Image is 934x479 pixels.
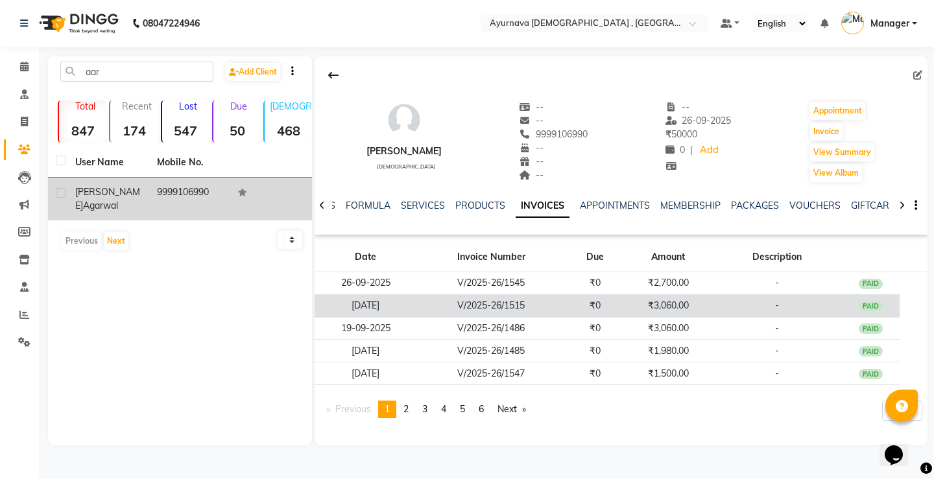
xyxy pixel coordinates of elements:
[162,123,210,139] strong: 547
[346,200,390,211] a: FORMULA
[270,100,312,112] p: [DEMOGRAPHIC_DATA]
[315,272,417,295] td: 26-09-2025
[75,186,140,211] span: [PERSON_NAME]
[315,294,417,317] td: [DATE]
[213,123,261,139] strong: 50
[143,5,200,41] b: 08047224946
[315,242,417,272] th: Date
[460,403,465,415] span: 5
[315,317,417,340] td: 19-09-2025
[115,100,158,112] p: Recent
[401,200,445,211] a: SERVICES
[810,143,874,161] button: View Summary
[519,128,588,140] span: 9999106990
[566,317,625,340] td: ₹0
[265,123,312,139] strong: 468
[377,163,436,170] span: [DEMOGRAPHIC_DATA]
[64,100,106,112] p: Total
[775,345,779,356] span: -
[315,340,417,362] td: [DATE]
[566,294,625,317] td: ₹0
[417,242,566,272] th: Invoice Number
[519,156,544,167] span: --
[810,102,865,120] button: Appointment
[385,100,424,139] img: avatar
[149,148,231,178] th: Mobile No.
[859,301,883,312] div: PAID
[859,346,883,356] div: PAID
[698,141,721,159] a: Add
[566,242,625,272] th: Due
[417,294,566,317] td: V/2025-26/1515
[320,63,347,88] div: Back to Client
[841,12,864,34] img: Manager
[880,427,921,466] iframe: chat widget
[110,123,158,139] strong: 174
[104,232,128,250] button: Next
[859,323,883,334] div: PAID
[60,62,213,82] input: Search by Name/Mobile/Email/Code
[33,5,122,41] img: logo
[625,294,712,317] td: ₹3,060.00
[665,128,697,140] span: 50000
[859,279,883,289] div: PAID
[335,403,371,415] span: Previous
[417,272,566,295] td: V/2025-26/1545
[59,123,106,139] strong: 847
[167,100,210,112] p: Lost
[625,242,712,272] th: Amount
[851,200,902,211] a: GIFTCARDS
[479,403,484,415] span: 6
[320,401,533,418] nav: Pagination
[665,101,690,113] span: --
[417,362,566,385] td: V/2025-26/1547
[83,200,118,211] span: Agarwal
[625,340,712,362] td: ₹1,980.00
[810,123,843,141] button: Invoice
[625,317,712,340] td: ₹3,060.00
[870,17,909,30] span: Manager
[566,362,625,385] td: ₹0
[422,403,427,415] span: 3
[519,142,544,154] span: --
[775,299,779,311] span: -
[731,200,779,211] a: PACKAGES
[149,178,231,220] td: 9999106990
[519,101,544,113] span: --
[712,242,842,272] th: Description
[665,128,671,140] span: ₹
[665,144,685,156] span: 0
[690,143,693,157] span: |
[519,169,544,181] span: --
[366,145,442,158] div: [PERSON_NAME]
[789,200,841,211] a: VOUCHERS
[580,200,650,211] a: APPOINTMENTS
[441,403,446,415] span: 4
[625,362,712,385] td: ₹1,500.00
[519,115,544,126] span: --
[417,340,566,362] td: V/2025-26/1485
[403,403,409,415] span: 2
[216,100,261,112] p: Due
[665,115,732,126] span: 26-09-2025
[491,401,533,418] a: Next
[566,340,625,362] td: ₹0
[455,200,505,211] a: PRODUCTS
[226,63,280,81] a: Add Client
[417,317,566,340] td: V/2025-26/1486
[385,403,390,415] span: 1
[516,194,569,218] a: INVOICES
[775,322,779,334] span: -
[566,272,625,295] td: ₹0
[810,164,862,182] button: View Album
[625,272,712,295] td: ₹2,700.00
[775,368,779,379] span: -
[67,148,149,178] th: User Name
[775,277,779,288] span: -
[859,369,883,379] div: PAID
[315,362,417,385] td: [DATE]
[660,200,721,211] a: MEMBERSHIP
